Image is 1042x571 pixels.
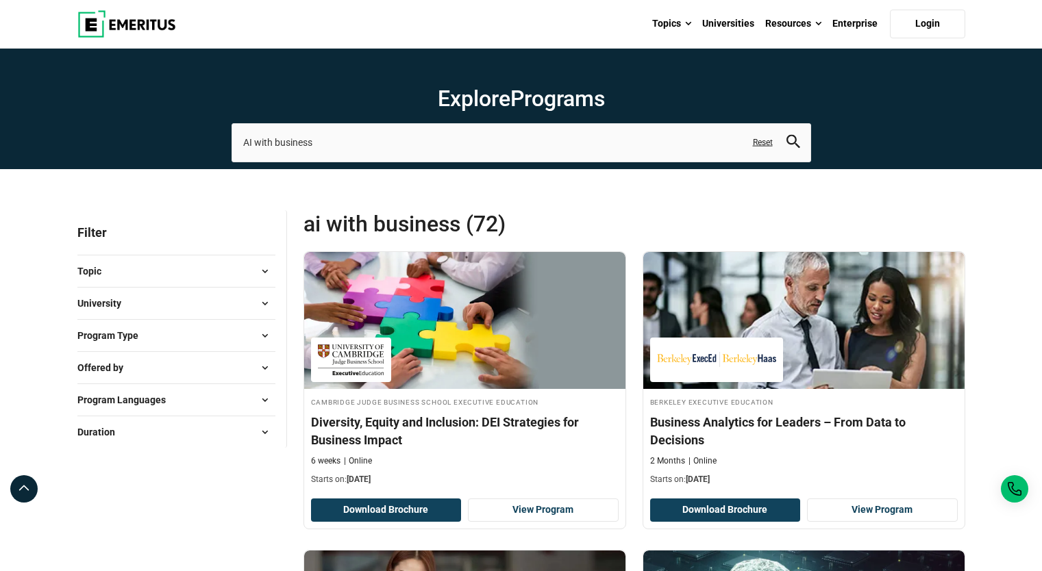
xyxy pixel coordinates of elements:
h4: Diversity, Equity and Inclusion: DEI Strategies for Business Impact [311,414,619,448]
button: University [77,293,275,314]
a: Reset search [753,137,773,149]
span: University [77,296,132,311]
a: View Program [468,498,619,522]
button: Offered by [77,357,275,378]
p: Starts on: [650,474,958,485]
a: Login [890,10,965,38]
p: Online [689,455,717,467]
button: search [786,135,800,151]
p: 2 Months [650,455,685,467]
span: AI with business (72) [303,210,634,238]
button: Program Type [77,325,275,346]
span: [DATE] [686,474,710,484]
span: Program Type [77,328,149,343]
a: search [786,138,800,151]
img: Business Analytics for Leaders – From Data to Decisions | Online Business Analytics Course [643,252,965,389]
button: Download Brochure [650,498,801,522]
span: Duration [77,424,126,440]
button: Topic [77,261,275,281]
input: search-page [232,123,811,162]
span: Offered by [77,360,134,375]
p: Filter [77,210,275,255]
p: Starts on: [311,474,619,485]
p: Online [344,455,372,467]
img: Cambridge Judge Business School Executive Education [318,344,384,375]
p: 6 weeks [311,455,340,467]
span: [DATE] [347,474,371,484]
h4: Business Analytics for Leaders – From Data to Decisions [650,414,958,448]
button: Download Brochure [311,498,462,522]
img: Diversity, Equity and Inclusion: DEI Strategies for Business Impact | Online Leadership Course [304,252,625,389]
a: View Program [807,498,958,522]
h1: Explore [232,85,811,112]
img: Berkeley Executive Education [657,344,776,375]
a: Business Analytics Course by Berkeley Executive Education - September 18, 2025 Berkeley Executive... [643,252,965,492]
span: Program Languages [77,392,177,407]
span: Topic [77,264,112,279]
span: Programs [510,86,605,112]
button: Program Languages [77,390,275,410]
h4: Berkeley Executive Education [650,396,958,407]
h4: Cambridge Judge Business School Executive Education [311,396,619,407]
button: Duration [77,422,275,442]
a: Leadership Course by Cambridge Judge Business School Executive Education - August 28, 2025 Cambri... [304,252,625,492]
